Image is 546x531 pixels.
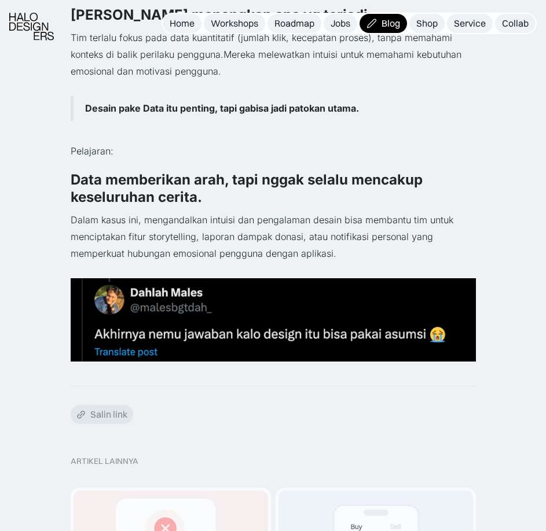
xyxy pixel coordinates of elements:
div: Service [454,17,486,30]
a: Collab [495,14,536,33]
a: Workshops [204,14,265,33]
a: Jobs [324,14,357,33]
div: Jobs [331,17,350,30]
h3: [PERSON_NAME] menangkap apa yg terjadi. [71,6,476,24]
h3: Data memberikan arah, tapi nggak selalu mencakup keseluruhan cerita. [71,171,476,206]
div: Blog [382,17,400,30]
div: ARTIKEL LAINNYA [71,456,476,466]
p: Dalam kasus ini, mengandalkan intuisi dan pengalaman desain bisa membantu tim untuk menciptakan f... [71,212,476,261]
div: Workshops [211,17,258,30]
p: Tim terlalu fokus pada data kuantitatif (jumlah klik, kecepatan proses), tanpa memahami konteks d... [71,30,476,79]
strong: Desain pake Data itu penting, tapi gabisa jadi patokan utama. [85,102,359,114]
p: ‍ [71,127,476,143]
p: ‍ [71,79,476,96]
div: Home [170,17,195,30]
div: Collab [502,17,529,30]
div: Shop [416,17,438,30]
p: ‍ [71,262,476,279]
div: Salin link [90,408,127,421]
div: Roadmap [274,17,314,30]
p: Pelajaran: [71,143,476,160]
a: Shop [409,14,445,33]
a: Service [447,14,493,33]
a: Roadmap [267,14,321,33]
a: Home [163,14,201,33]
a: Blog [360,14,407,33]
